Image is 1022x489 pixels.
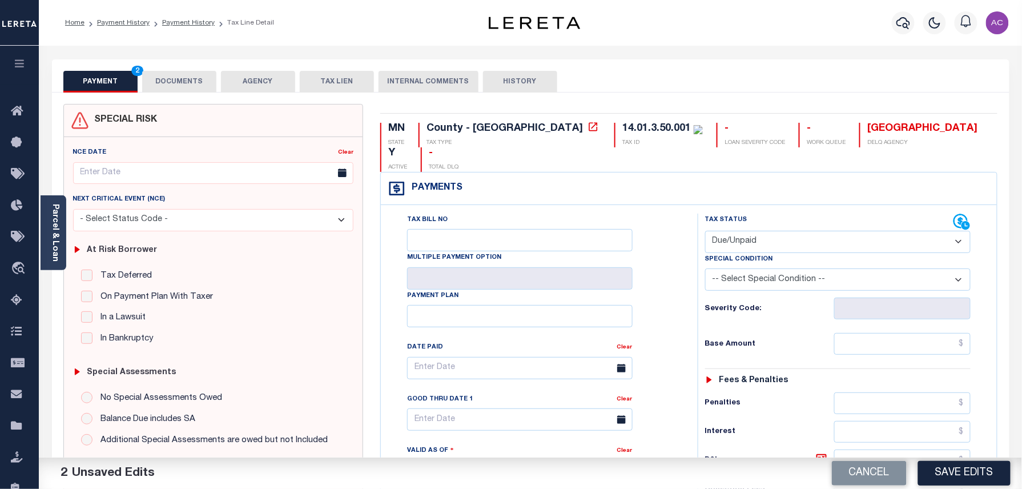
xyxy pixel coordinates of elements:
[61,467,67,479] span: 2
[89,115,158,126] h4: SPECIAL RISK
[215,18,274,28] li: Tax Line Detail
[918,461,1011,486] button: Save Edits
[407,253,501,263] label: Multiple Payment Option
[11,262,29,276] i: travel_explore
[705,304,834,314] h6: Severity Code:
[388,123,405,135] div: MN
[617,448,633,454] a: Clear
[407,215,448,225] label: Tax Bill No
[834,421,971,443] input: $
[807,139,846,147] p: WORK QUEUE
[142,71,216,93] button: DOCUMENTS
[51,204,59,262] a: Parcel & Loan
[388,147,407,160] div: Y
[834,333,971,355] input: $
[407,357,633,379] input: Enter Date
[617,344,633,350] a: Clear
[426,123,583,134] div: County - [GEOGRAPHIC_DATA]
[407,408,633,431] input: Enter Date
[807,123,846,135] div: -
[300,71,374,93] button: TAX LIEN
[95,413,195,426] label: Balance Due includes SA
[867,139,977,147] p: DELQ AGENCY
[705,340,834,349] h6: Base Amount
[407,445,454,456] label: Valid as Of
[95,332,154,346] label: In Bankruptcy
[379,71,478,93] button: INTERNAL COMMENTS
[162,19,215,26] a: Payment History
[87,368,176,378] h6: Special Assessments
[483,71,557,93] button: HISTORY
[429,147,458,160] div: -
[95,270,152,283] label: Tax Deferred
[407,395,473,404] label: Good Thru Date 1
[832,461,907,486] button: Cancel
[489,17,580,29] img: logo-dark.svg
[73,162,354,185] input: Enter Date
[95,291,213,304] label: On Payment Plan With Taxer
[338,150,353,155] a: Clear
[705,255,773,264] label: Special Condition
[705,452,834,468] h6: P&I
[87,246,157,255] h6: At Risk Borrower
[617,396,633,402] a: Clear
[407,343,443,352] label: Date Paid
[388,139,405,147] p: STATE
[95,311,146,324] label: In a Lawsuit
[95,434,328,447] label: Additional Special Assessments are owed but not Included
[63,71,138,93] button: PAYMENT
[406,183,462,194] h4: Payments
[705,215,747,225] label: Tax Status
[725,139,785,147] p: LOAN SEVERITY CODE
[72,467,155,479] span: Unsaved Edits
[705,399,834,408] h6: Penalties
[388,163,407,172] p: ACTIVE
[725,123,785,135] div: -
[429,163,458,172] p: TOTAL DLQ
[97,19,150,26] a: Payment History
[407,291,458,301] label: Payment Plan
[95,392,222,405] label: No Special Assessments Owed
[426,139,601,147] p: TAX TYPE
[131,66,143,76] span: 2
[705,427,834,436] h6: Interest
[694,125,703,134] img: check-icon-green.svg
[73,148,107,158] label: NCE Date
[986,11,1009,34] img: svg+xml;base64,PHN2ZyB4bWxucz0iaHR0cDovL3d3dy53My5vcmcvMjAwMC9zdmciIHBvaW50ZXItZXZlbnRzPSJub25lIi...
[867,123,977,135] div: [GEOGRAPHIC_DATA]
[65,19,85,26] a: Home
[834,392,971,414] input: $
[622,123,691,134] div: 14.01.3.50.001
[719,376,788,386] h6: Fees & Penalties
[834,450,971,471] input: $
[622,139,703,147] p: TAX ID
[221,71,295,93] button: AGENCY
[73,195,166,205] label: Next Critical Event (NCE)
